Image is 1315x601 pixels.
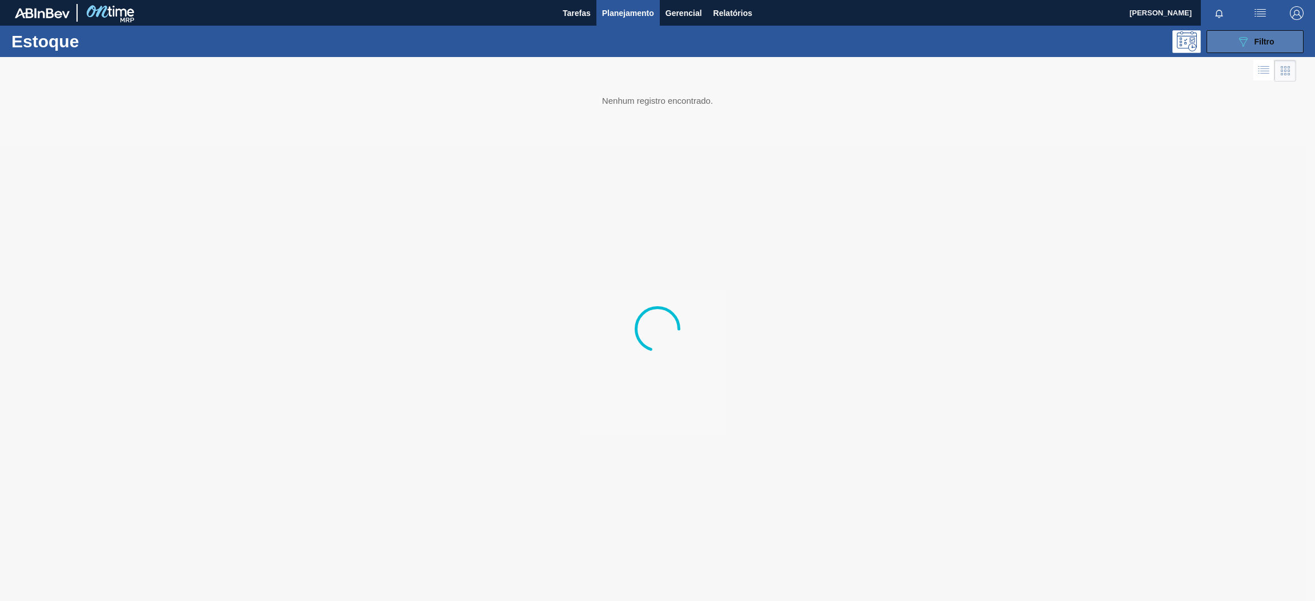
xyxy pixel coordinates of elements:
span: Planejamento [602,6,654,20]
h1: Estoque [11,35,187,48]
div: Pogramando: nenhum usuário selecionado [1172,30,1201,53]
button: Filtro [1207,30,1304,53]
span: Relatórios [713,6,752,20]
img: TNhmsLtSVTkK8tSr43FrP2fwEKptu5GPRR3wAAAABJRU5ErkJggg== [15,8,70,18]
span: Filtro [1255,37,1274,46]
button: Notificações [1201,5,1237,21]
span: Gerencial [665,6,702,20]
img: userActions [1253,6,1267,20]
span: Tarefas [563,6,591,20]
img: Logout [1290,6,1304,20]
